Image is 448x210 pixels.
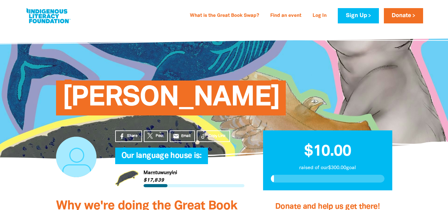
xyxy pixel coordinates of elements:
span: Copy Link [209,133,226,139]
a: Donate [384,8,423,23]
a: Find an event [266,11,305,21]
span: Post [156,133,163,139]
a: Sign Up [338,8,379,23]
p: raised of our $300.00 goal [271,164,384,172]
a: emailEmail [170,130,195,142]
i: email [173,133,179,139]
a: Share [115,130,142,142]
span: Our language house is: [121,152,202,164]
span: Share [127,133,138,139]
a: What is the Great Book Swap? [186,11,263,21]
span: $10.00 [304,144,351,159]
a: Log In [309,11,330,21]
h6: My Team [115,158,244,162]
a: Post [144,130,168,142]
span: [PERSON_NAME] [62,85,280,115]
span: Email [181,133,191,139]
button: Copy Link [197,130,230,142]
